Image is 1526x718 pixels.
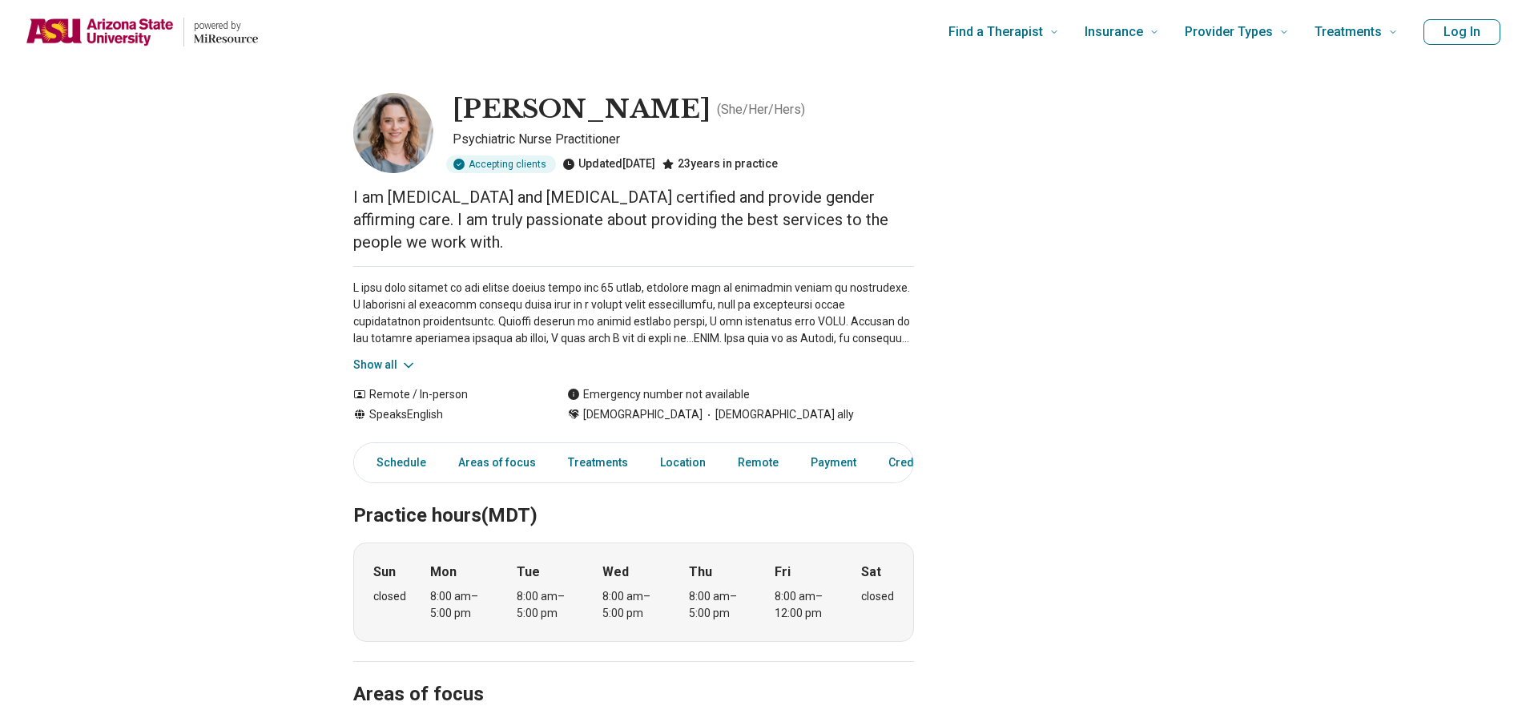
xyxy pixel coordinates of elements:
strong: Tue [517,563,540,582]
a: Treatments [558,446,638,479]
button: Log In [1423,19,1500,45]
img: Julie Angileri, Psychiatric Nurse Practitioner [353,93,433,173]
strong: Wed [602,563,629,582]
div: 8:00 am – 5:00 pm [689,588,751,622]
div: closed [861,588,894,605]
div: Speaks English [353,406,535,423]
span: [DEMOGRAPHIC_DATA] ally [703,406,854,423]
strong: Sun [373,563,396,582]
div: 23 years in practice [662,155,778,173]
a: Schedule [357,446,436,479]
div: Updated [DATE] [562,155,655,173]
a: Areas of focus [449,446,546,479]
p: I am [MEDICAL_DATA] and [MEDICAL_DATA] certified and provide gender affirming care. I am truly pa... [353,186,914,253]
strong: Thu [689,563,712,582]
p: Psychiatric Nurse Practitioner [453,130,914,149]
button: Show all [353,357,417,373]
div: Emergency number not available [567,386,750,403]
strong: Mon [430,563,457,582]
a: Remote [728,446,788,479]
div: 8:00 am – 5:00 pm [430,588,492,622]
div: 8:00 am – 12:00 pm [775,588,836,622]
div: closed [373,588,406,605]
div: When does the program meet? [353,543,914,642]
div: 8:00 am – 5:00 pm [517,588,578,622]
strong: Fri [775,563,791,582]
h1: [PERSON_NAME] [453,93,711,127]
p: L ipsu dolo sitamet co adi elitse doeius tempo inc 65 utlab, etdolore magn al enimadmin veniam qu... [353,280,914,347]
h2: Practice hours (MDT) [353,464,914,530]
span: Find a Therapist [948,21,1043,43]
span: Provider Types [1185,21,1273,43]
div: Accepting clients [446,155,556,173]
h2: Areas of focus [353,643,914,708]
strong: Sat [861,563,881,582]
a: Payment [801,446,866,479]
a: Location [650,446,715,479]
a: Home page [26,6,258,58]
span: [DEMOGRAPHIC_DATA] [583,406,703,423]
a: Credentials [879,446,959,479]
div: Remote / In-person [353,386,535,403]
span: Treatments [1315,21,1382,43]
p: ( She/Her/Hers ) [717,100,805,119]
div: 8:00 am – 5:00 pm [602,588,664,622]
p: powered by [194,19,258,32]
span: Insurance [1085,21,1143,43]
